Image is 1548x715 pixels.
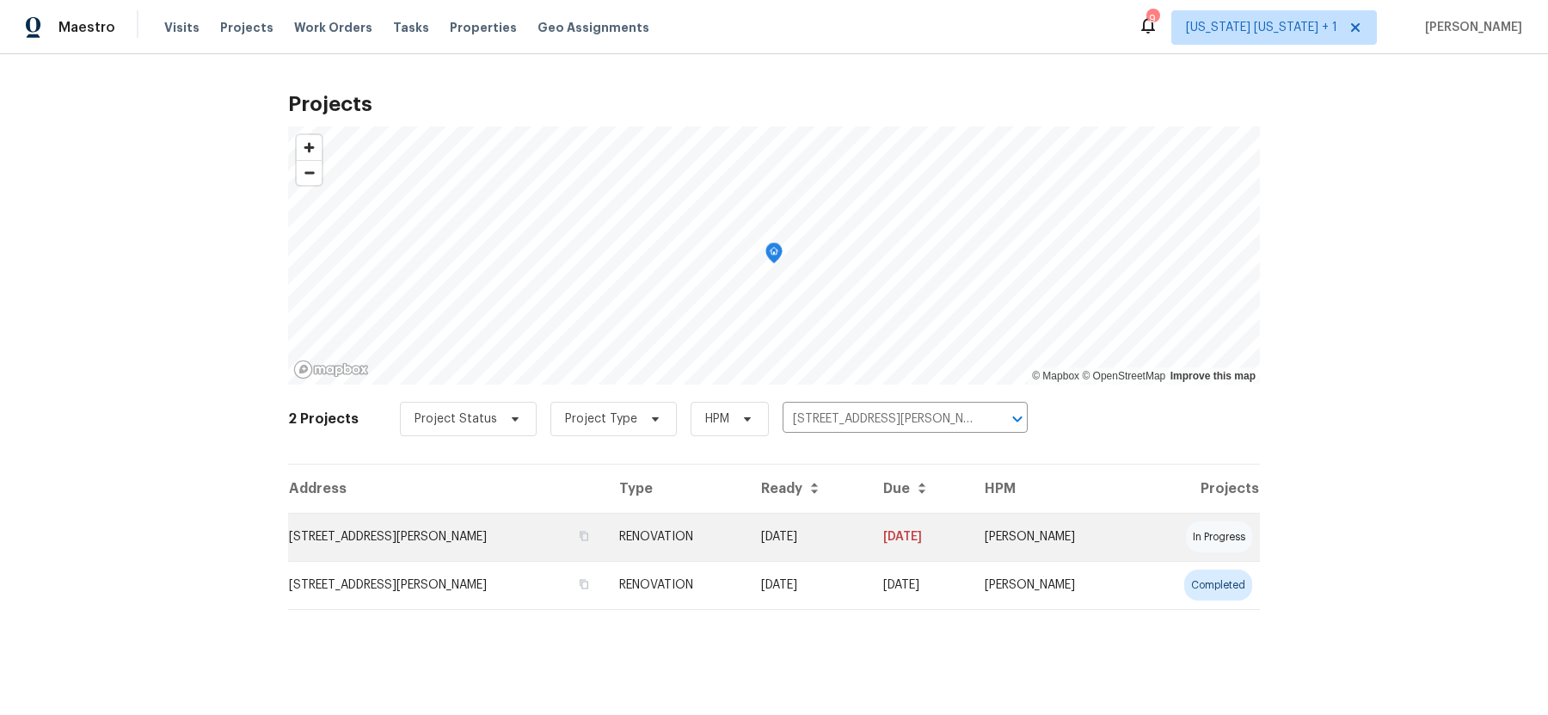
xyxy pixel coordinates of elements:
span: Tasks [393,22,429,34]
th: Ready [747,465,869,513]
div: completed [1184,570,1252,601]
div: 9 [1146,10,1158,28]
span: [US_STATE] [US_STATE] + 1 [1186,19,1337,36]
td: Acq COE 2025-05-30T00:00:00.000Z [747,561,869,609]
div: in progress [1186,521,1252,552]
td: [DATE] [869,561,971,609]
th: Address [288,465,605,513]
td: [STREET_ADDRESS][PERSON_NAME] [288,513,605,561]
th: Type [605,465,746,513]
h2: 2 Projects [288,410,359,428]
a: Mapbox homepage [293,360,369,379]
span: Work Orders [294,19,372,36]
span: Maestro [58,19,115,36]
td: Acq COE 2025-05-30T00:00:00.000Z [747,513,869,561]
div: Map marker [765,243,783,269]
th: Projects [1135,465,1260,513]
span: Properties [450,19,517,36]
button: Zoom out [297,160,322,185]
td: [PERSON_NAME] [971,513,1135,561]
td: RENOVATION [605,561,746,609]
td: [PERSON_NAME] [971,561,1135,609]
span: Geo Assignments [537,19,649,36]
span: [PERSON_NAME] [1418,19,1522,36]
span: HPM [705,410,729,428]
input: Search projects [783,406,980,433]
span: Zoom out [297,161,322,185]
h2: Projects [288,96,1260,113]
button: Copy Address [576,576,592,592]
th: Due [869,465,971,513]
td: RENOVATION [605,513,746,561]
span: Project Status [415,410,497,428]
button: Open [1005,407,1029,431]
button: Zoom in [297,135,322,160]
a: Improve this map [1170,370,1256,382]
a: Mapbox [1032,370,1079,382]
button: Copy Address [576,528,592,544]
td: [DATE] [869,513,971,561]
th: HPM [971,465,1135,513]
td: [STREET_ADDRESS][PERSON_NAME] [288,561,605,609]
a: OpenStreetMap [1082,370,1165,382]
canvas: Map [288,126,1260,385]
span: Projects [220,19,273,36]
span: Visits [164,19,200,36]
span: Project Type [565,410,637,428]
